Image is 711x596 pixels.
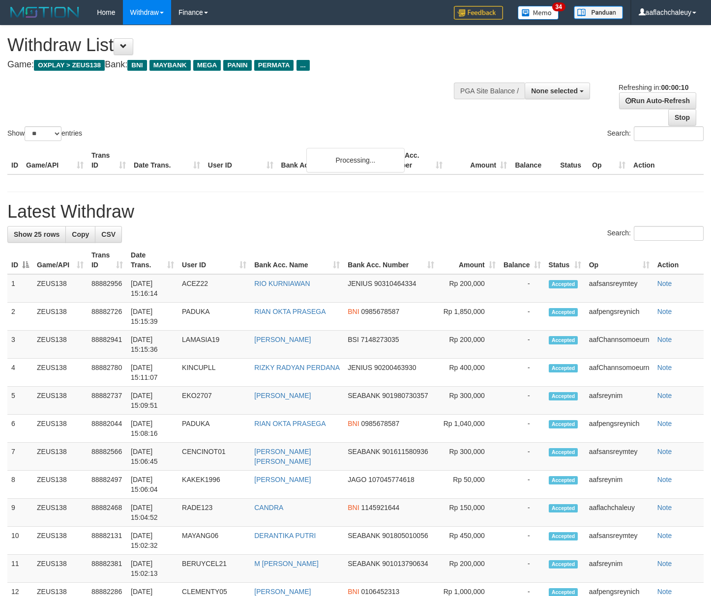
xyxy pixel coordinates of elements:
[277,146,383,174] th: Bank Acc. Name
[500,274,545,303] td: -
[127,527,178,555] td: [DATE] 15:02:32
[33,415,88,443] td: ZEUS138
[549,448,578,456] span: Accepted
[254,504,283,511] a: CANDRA
[254,60,294,71] span: PERMATA
[178,443,250,471] td: CENCINOT01
[574,6,623,19] img: panduan.png
[88,415,127,443] td: 88882044
[585,443,653,471] td: aafsansreymtey
[33,331,88,359] td: ZEUS138
[7,274,33,303] td: 1
[7,202,704,222] h1: Latest Withdraw
[500,499,545,527] td: -
[438,415,500,443] td: Rp 1,040,000
[254,308,326,315] a: RIAN OKTA PRASEGA
[178,303,250,331] td: PADUKA
[549,280,578,288] span: Accepted
[661,84,688,91] strong: 00:00:10
[254,560,319,568] a: M [PERSON_NAME]
[657,448,672,455] a: Note
[348,504,359,511] span: BNI
[88,471,127,499] td: 88882497
[549,308,578,316] span: Accepted
[33,387,88,415] td: ZEUS138
[634,226,704,241] input: Search:
[88,527,127,555] td: 88882131
[500,359,545,387] td: -
[438,274,500,303] td: Rp 200,000
[306,148,405,172] div: Processing...
[14,230,59,238] span: Show 25 rows
[588,146,629,174] th: Op
[223,60,251,71] span: PANIN
[348,532,380,539] span: SEABANK
[127,303,178,331] td: [DATE] 15:15:39
[361,420,400,427] span: Copy 0985678587 to clipboard
[254,448,311,465] a: [PERSON_NAME] [PERSON_NAME]
[254,420,326,427] a: RIAN OKTA PRASEGA
[657,420,672,427] a: Note
[7,527,33,555] td: 10
[668,109,696,126] a: Stop
[149,60,191,71] span: MAYBANK
[7,415,33,443] td: 6
[33,527,88,555] td: ZEUS138
[500,331,545,359] td: -
[178,527,250,555] td: MAYANG06
[657,560,672,568] a: Note
[653,246,704,274] th: Action
[33,443,88,471] td: ZEUS138
[178,471,250,499] td: KAKEK1996
[127,274,178,303] td: [DATE] 15:16:14
[254,588,311,596] a: [PERSON_NAME]
[545,246,585,274] th: Status: activate to sort column ascending
[7,60,464,70] h4: Game: Bank:
[193,60,221,71] span: MEGA
[33,499,88,527] td: ZEUS138
[438,499,500,527] td: Rp 150,000
[127,471,178,499] td: [DATE] 15:06:04
[500,415,545,443] td: -
[127,331,178,359] td: [DATE] 15:15:36
[7,443,33,471] td: 7
[65,226,95,243] a: Copy
[549,364,578,372] span: Accepted
[348,560,380,568] span: SEABANK
[344,246,438,274] th: Bank Acc. Number: activate to sort column ascending
[585,274,653,303] td: aafsansreymtey
[178,415,250,443] td: PADUKA
[607,126,704,141] label: Search:
[296,60,310,71] span: ...
[7,331,33,359] td: 3
[549,476,578,484] span: Accepted
[657,588,672,596] a: Note
[585,246,653,274] th: Op: activate to sort column ascending
[619,92,696,109] a: Run Auto-Refresh
[549,560,578,568] span: Accepted
[585,387,653,415] td: aafsreynim
[531,87,578,95] span: None selected
[127,387,178,415] td: [DATE] 15:09:51
[254,476,311,483] a: [PERSON_NAME]
[348,476,366,483] span: JAGO
[348,280,372,287] span: JENIUS
[22,146,88,174] th: Game/API
[178,499,250,527] td: RADE123
[382,448,428,455] span: Copy 901611580936 to clipboard
[361,308,400,315] span: Copy 0985678587 to clipboard
[72,230,89,238] span: Copy
[7,5,82,20] img: MOTION_logo.png
[7,499,33,527] td: 9
[374,280,416,287] span: Copy 90310464334 to clipboard
[178,331,250,359] td: LAMASIA19
[88,359,127,387] td: 88882780
[95,226,122,243] a: CSV
[254,364,340,371] a: RIZKY RADYAN PERDANA
[7,226,66,243] a: Show 25 rows
[127,555,178,583] td: [DATE] 15:02:13
[438,527,500,555] td: Rp 450,000
[454,83,525,99] div: PGA Site Balance /
[348,336,359,343] span: BSI
[438,471,500,499] td: Rp 50,000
